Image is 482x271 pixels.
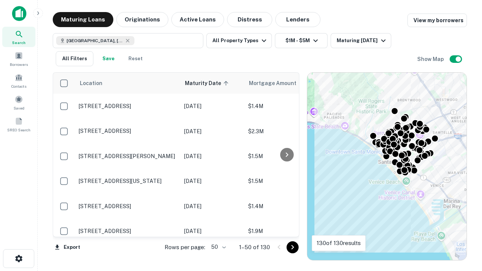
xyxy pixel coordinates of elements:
p: $1.5M [248,177,323,185]
th: Location [75,73,180,94]
p: 130 of 130 results [317,239,361,248]
button: Originations [116,12,168,27]
button: Maturing [DATE] [331,33,391,48]
p: $1.4M [248,202,323,210]
div: 0 0 [307,73,467,260]
p: [STREET_ADDRESS][PERSON_NAME] [79,153,177,160]
button: [GEOGRAPHIC_DATA], [GEOGRAPHIC_DATA], [GEOGRAPHIC_DATA] [53,33,203,48]
div: 50 [208,242,227,253]
p: [STREET_ADDRESS] [79,228,177,234]
a: View my borrowers [407,14,467,27]
span: Search [12,40,26,46]
a: Contacts [2,70,35,91]
a: Saved [2,92,35,113]
span: SREO Search [7,127,31,133]
span: Saved [14,105,24,111]
iframe: Chat Widget [444,211,482,247]
p: $1.9M [248,227,323,235]
span: Location [79,79,102,88]
button: Export [53,242,82,253]
p: [STREET_ADDRESS][US_STATE] [79,178,177,184]
a: Search [2,27,35,47]
a: Borrowers [2,49,35,69]
p: Rows per page: [165,243,205,252]
a: SREO Search [2,114,35,134]
span: Borrowers [10,61,28,67]
th: Maturity Date [180,73,244,94]
button: $1M - $5M [275,33,328,48]
p: [DATE] [184,202,241,210]
p: [DATE] [184,152,241,160]
p: [DATE] [184,177,241,185]
p: [DATE] [184,102,241,110]
p: $2.3M [248,127,323,135]
img: capitalize-icon.png [12,6,26,21]
span: Contacts [11,83,26,89]
p: [DATE] [184,127,241,135]
button: Go to next page [287,241,299,253]
button: Save your search to get updates of matches that match your search criteria. [96,51,120,66]
p: [STREET_ADDRESS] [79,203,177,210]
div: Maturing [DATE] [337,36,388,45]
button: Maturing Loans [53,12,113,27]
button: Distress [227,12,272,27]
p: [STREET_ADDRESS] [79,128,177,134]
p: 1–50 of 130 [239,243,270,252]
th: Mortgage Amount [244,73,327,94]
span: [GEOGRAPHIC_DATA], [GEOGRAPHIC_DATA], [GEOGRAPHIC_DATA] [67,37,123,44]
p: $1.4M [248,102,323,110]
p: [STREET_ADDRESS] [79,103,177,110]
h6: Show Map [417,55,445,63]
span: Maturity Date [185,79,231,88]
button: Active Loans [171,12,224,27]
button: Lenders [275,12,320,27]
span: Mortgage Amount [249,79,306,88]
button: All Filters [56,51,93,66]
button: All Property Types [206,33,272,48]
p: $1.5M [248,152,323,160]
p: [DATE] [184,227,241,235]
button: Reset [124,51,148,66]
